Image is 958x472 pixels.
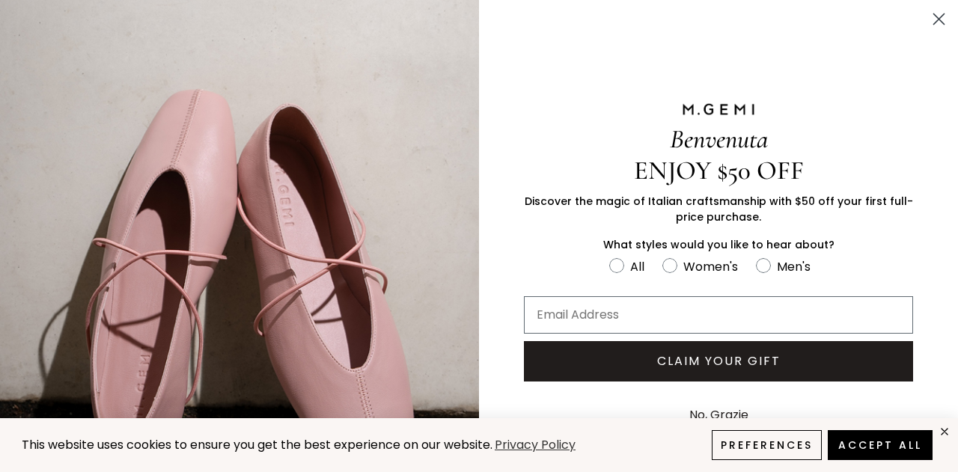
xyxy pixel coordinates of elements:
img: M.GEMI [681,102,756,116]
button: Close dialog [926,6,952,32]
span: Discover the magic of Italian craftsmanship with $50 off your first full-price purchase. [525,194,913,224]
div: close [939,426,951,438]
div: Men's [777,257,811,276]
span: What styles would you like to hear about? [603,237,835,252]
button: CLAIM YOUR GIFT [524,341,913,381]
button: Preferences [712,430,822,460]
span: Benvenuta [670,123,768,155]
input: Email Address [524,296,913,334]
a: Privacy Policy (opens in a new tab) [492,436,578,455]
span: This website uses cookies to ensure you get the best experience on our website. [22,436,492,453]
div: All [630,257,644,276]
span: ENJOY $50 OFF [634,155,804,186]
div: Women's [683,257,738,276]
button: Accept All [828,430,933,460]
button: No, Grazie [682,396,756,434]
